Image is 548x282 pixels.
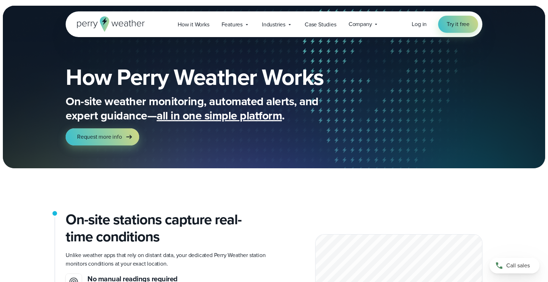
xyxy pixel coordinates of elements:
span: Log in [412,20,427,28]
a: Try it free [438,16,478,33]
a: Case Studies [299,17,342,32]
a: Call sales [489,258,539,273]
span: all in one simple platform [157,107,282,124]
h2: On-site stations capture real-time conditions [66,211,268,245]
span: Case Studies [305,20,336,29]
span: How it Works [178,20,209,29]
span: Company [349,20,372,29]
span: Try it free [447,20,470,29]
h1: How Perry Weather Works [66,66,375,88]
p: Unlike weather apps that rely on distant data, your dedicated Perry Weather station monitors cond... [66,251,268,268]
span: Features [222,20,243,29]
a: Request more info [66,128,139,145]
p: On-site weather monitoring, automated alerts, and expert guidance— . [66,94,351,123]
span: Industries [262,20,285,29]
a: Log in [412,20,427,29]
span: Call sales [506,261,530,270]
span: Request more info [77,133,122,141]
a: How it Works [172,17,215,32]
